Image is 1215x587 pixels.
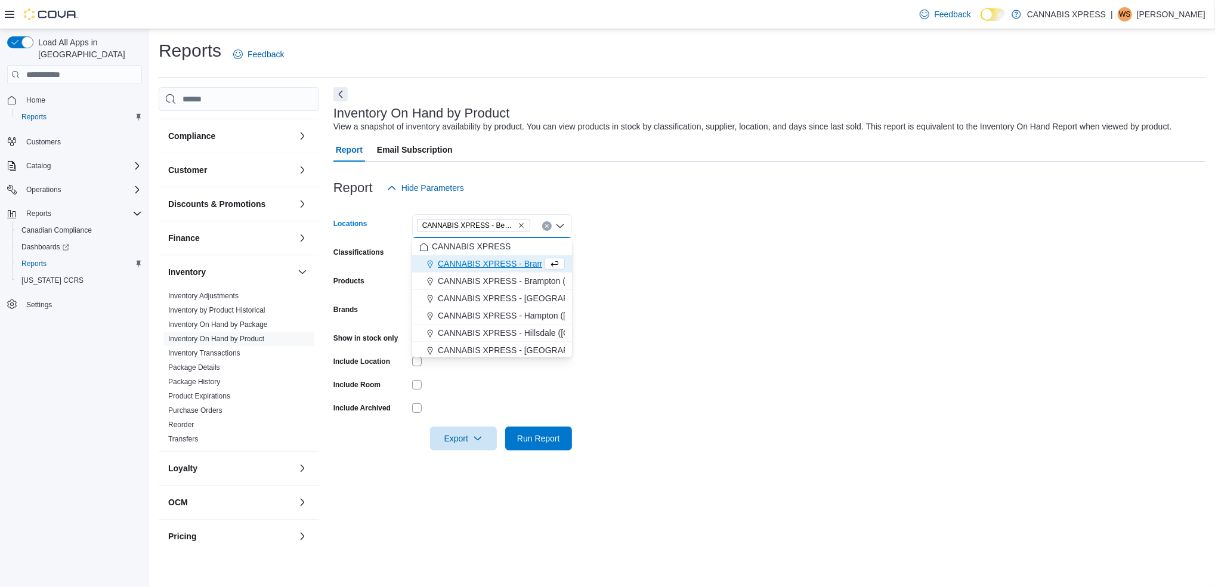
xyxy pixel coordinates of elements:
button: Loyalty [168,462,293,474]
button: CANNABIS XPRESS - Brampton ([GEOGRAPHIC_DATA]) [412,255,572,273]
span: Reorder [168,420,194,430]
button: Discounts & Promotions [168,198,293,210]
span: Transfers [168,434,198,444]
div: View a snapshot of inventory availability by product. You can view products in stock by classific... [333,121,1172,133]
nav: Complex example [7,86,142,344]
span: Reports [17,110,142,124]
p: [PERSON_NAME] [1137,7,1205,21]
button: Run Report [505,427,572,450]
button: Inventory [295,265,310,279]
button: Customer [295,163,310,177]
span: CANNABIS XPRESS - Brampton (Veterans Drive) [438,275,623,287]
button: [US_STATE] CCRS [12,272,147,289]
span: Package History [168,377,220,387]
span: CANNABIS XPRESS - Hampton ([GEOGRAPHIC_DATA]) [438,310,653,322]
span: Inventory Adjustments [168,291,239,301]
a: Reports [17,257,51,271]
button: Inventory [168,266,293,278]
a: Inventory On Hand by Package [168,320,268,329]
span: Customers [26,137,61,147]
a: Settings [21,298,57,312]
a: Dashboards [12,239,147,255]
span: CANNABIS XPRESS [432,240,511,252]
span: Home [21,92,142,107]
label: Include Room [333,380,381,390]
h3: Finance [168,232,200,244]
h3: Discounts & Promotions [168,198,265,210]
span: Reports [26,209,51,218]
span: Washington CCRS [17,273,142,288]
button: Finance [295,231,310,245]
span: CANNABIS XPRESS - Beeton (Main Street) [417,219,530,232]
span: Inventory On Hand by Product [168,334,264,344]
h3: Compliance [168,130,215,142]
div: Inventory [159,289,319,451]
button: Next [333,87,348,101]
button: Reports [2,205,147,222]
span: Reports [21,112,47,122]
a: Feedback [915,2,975,26]
span: Feedback [934,8,970,20]
label: Locations [333,219,367,228]
button: Reports [12,255,147,272]
h3: Inventory On Hand by Product [333,106,510,121]
a: Customers [21,135,66,149]
button: OCM [295,495,310,509]
span: CANNABIS XPRESS - [GEOGRAPHIC_DATA] ([GEOGRAPHIC_DATA]) [438,292,706,304]
a: Purchase Orders [168,406,222,415]
label: Brands [333,305,358,314]
h3: OCM [168,496,188,508]
a: Feedback [228,42,289,66]
button: Operations [21,183,66,197]
span: Customers [21,134,142,149]
span: Inventory by Product Historical [168,305,265,315]
label: Show in stock only [333,333,398,343]
span: CANNABIS XPRESS - Hillsdale ([GEOGRAPHIC_DATA]) [438,327,651,339]
span: Inventory Transactions [168,348,240,358]
a: Package Details [168,363,220,372]
label: Products [333,276,364,286]
span: WS [1119,7,1130,21]
span: Catalog [26,161,51,171]
span: Product Expirations [168,391,230,401]
button: Remove CANNABIS XPRESS - Beeton (Main Street) from selection in this group [518,222,525,229]
button: Reports [21,206,56,221]
button: Catalog [21,159,55,173]
a: Product Expirations [168,392,230,400]
label: Classifications [333,248,384,257]
span: Run Report [517,432,560,444]
p: | [1111,7,1113,21]
span: Reports [17,257,142,271]
span: Canadian Compliance [17,223,142,237]
a: Transfers [168,435,198,443]
label: Include Archived [333,403,391,413]
button: OCM [168,496,293,508]
button: Catalog [2,157,147,174]
a: Reports [17,110,51,124]
button: Hide Parameters [382,176,469,200]
a: Canadian Compliance [17,223,97,237]
button: CANNABIS XPRESS - Brampton (Veterans Drive) [412,273,572,290]
span: Export [437,427,490,450]
span: Reports [21,206,142,221]
button: Operations [2,181,147,198]
span: Hide Parameters [401,182,464,194]
span: Settings [21,297,142,312]
button: CANNABIS XPRESS - [GEOGRAPHIC_DATA] ([GEOGRAPHIC_DATA]) [412,290,572,307]
h3: Loyalty [168,462,197,474]
button: CANNABIS XPRESS - Hillsdale ([GEOGRAPHIC_DATA]) [412,325,572,342]
button: Loyalty [295,461,310,475]
span: Reports [21,259,47,268]
span: Report [336,138,363,162]
span: CANNABIS XPRESS - Beeton ([GEOGRAPHIC_DATA]) [422,220,515,231]
span: Feedback [248,48,284,60]
h3: Pricing [168,530,196,542]
h3: Inventory [168,266,206,278]
span: Operations [21,183,142,197]
button: Pricing [295,529,310,543]
a: Home [21,93,50,107]
h3: Customer [168,164,207,176]
button: Export [430,427,497,450]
